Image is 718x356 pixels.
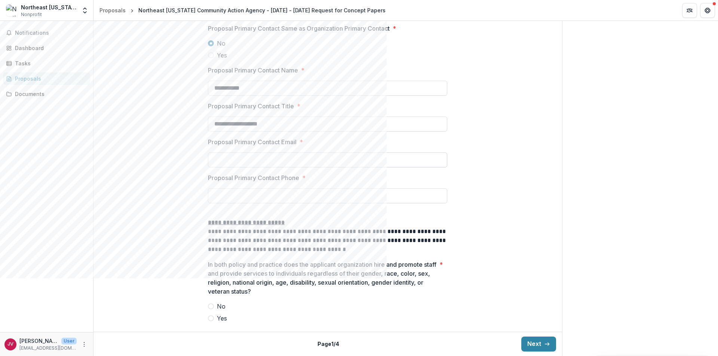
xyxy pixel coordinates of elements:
[138,6,386,14] div: Northeast [US_STATE] Community Action Agency - [DATE] - [DATE] Request for Concept Papers
[3,27,90,39] button: Notifications
[700,3,715,18] button: Get Help
[19,337,58,345] p: [PERSON_NAME]
[208,260,436,296] p: In both policy and practice does the applicant organization hire and promote staff and provide se...
[3,42,90,54] a: Dashboard
[208,24,390,33] p: Proposal Primary Contact Same as Organization Primary Contact
[317,340,339,348] p: Page 1 / 4
[7,342,13,347] div: Jenn Vaughn
[208,66,298,75] p: Proposal Primary Contact Name
[80,3,90,18] button: Open entity switcher
[96,5,129,16] a: Proposals
[96,5,389,16] nav: breadcrumb
[15,90,84,98] div: Documents
[682,3,697,18] button: Partners
[3,57,90,69] a: Tasks
[208,173,299,182] p: Proposal Primary Contact Phone
[19,345,77,352] p: [EMAIL_ADDRESS][DOMAIN_NAME]
[15,44,84,52] div: Dashboard
[61,338,77,344] p: User
[6,4,18,16] img: Northeast Missouri Community Action Agency
[15,30,87,36] span: Notifications
[208,102,294,111] p: Proposal Primary Contact Title
[15,59,84,67] div: Tasks
[3,72,90,85] a: Proposals
[217,302,225,311] span: No
[217,39,225,48] span: No
[21,3,77,11] div: Northeast [US_STATE] Community Action Agency
[15,75,84,83] div: Proposals
[217,51,227,60] span: Yes
[521,337,556,352] button: Next
[217,314,227,323] span: Yes
[3,88,90,100] a: Documents
[99,6,126,14] div: Proposals
[208,137,297,146] p: Proposal Primary Contact Email
[80,340,89,349] button: More
[21,11,42,18] span: Nonprofit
